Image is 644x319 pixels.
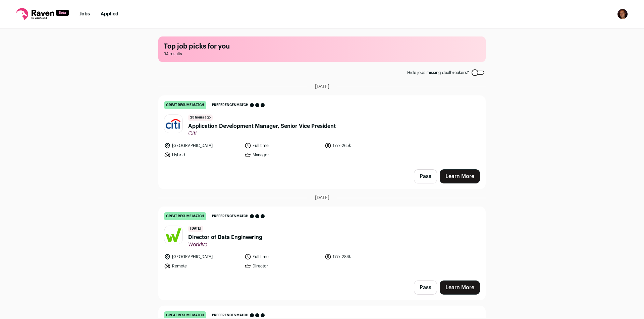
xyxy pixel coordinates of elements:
[245,253,321,260] li: Full time
[188,226,203,232] span: [DATE]
[159,96,485,164] a: great resume match Preferences match 23 hours ago Application Development Manager, Senior Vice Pr...
[245,152,321,158] li: Manager
[212,102,249,108] span: Preferences match
[212,312,249,319] span: Preferences match
[325,253,401,260] li: 177k-284k
[159,207,485,275] a: great resume match Preferences match [DATE] Director of Data Engineering Workiva [GEOGRAPHIC_DATA...
[414,281,437,295] button: Pass
[164,142,240,149] li: [GEOGRAPHIC_DATA]
[617,9,628,19] button: Open dropdown
[440,169,480,183] a: Learn More
[245,263,321,269] li: Director
[617,9,628,19] img: 5784266-medium_jpg
[101,12,118,16] a: Applied
[79,12,90,16] a: Jobs
[414,169,437,183] button: Pass
[164,118,182,130] img: 1bbe4b65012d900a920ec2b1d7d26cec742997898c0d72044da33abab8b2bb12.jpg
[212,213,249,220] span: Preferences match
[164,253,240,260] li: [GEOGRAPHIC_DATA]
[315,83,329,90] span: [DATE]
[245,142,321,149] li: Full time
[440,281,480,295] a: Learn More
[325,142,401,149] li: 177k-265k
[164,263,240,269] li: Remote
[164,226,182,244] img: 854df30041eb50b4f0adf5ee486aafa5556b02e31e3b83973d8217994bf73853.png
[188,122,336,130] span: Application Development Manager, Senior Vice President
[164,42,480,51] h1: Top job picks for you
[164,212,206,220] div: great resume match
[188,241,262,248] span: Workiva
[407,70,469,75] span: Hide jobs missing dealbreakers?
[315,194,329,201] span: [DATE]
[188,114,213,121] span: 23 hours ago
[164,101,206,109] div: great resume match
[188,233,262,241] span: Director of Data Engineering
[188,130,336,137] span: Citi
[164,51,480,57] span: 34 results
[164,152,240,158] li: Hybrid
